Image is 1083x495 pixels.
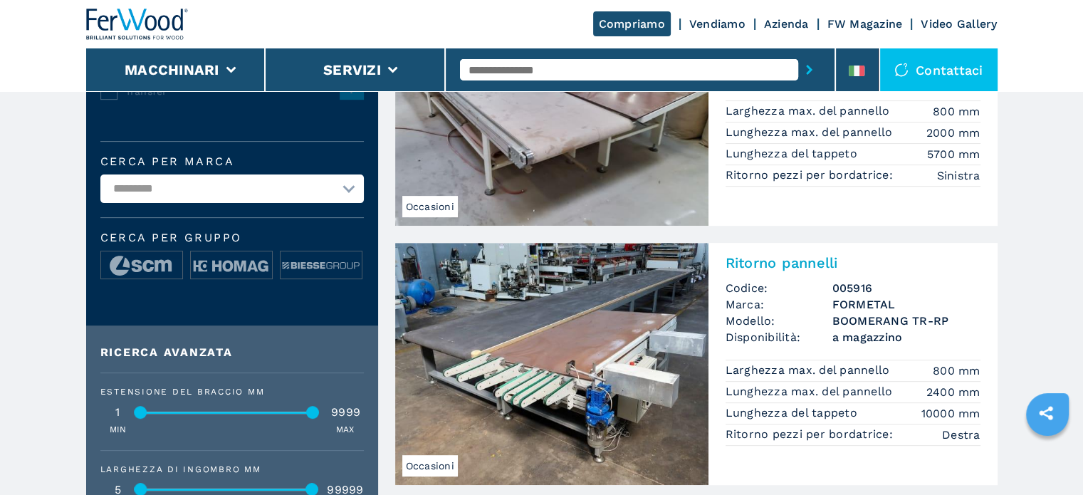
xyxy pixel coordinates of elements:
p: Ritorno pezzi per bordatrice: [726,427,897,442]
button: submit-button [798,53,820,86]
p: Ritorno pezzi per bordatrice: [726,167,897,183]
p: Lunghezza max. del pannello [726,384,896,400]
p: Larghezza max. del pannello [726,103,894,119]
em: 2400 mm [926,384,980,400]
div: Contattaci [880,48,998,91]
a: Vendiamo [689,17,745,31]
span: Occasioni [402,455,458,476]
span: Disponibilità: [726,329,832,345]
div: 1 [100,407,136,418]
a: Compriamo [593,11,671,36]
button: Macchinari [125,61,219,78]
p: Larghezza max. del pannello [726,363,894,378]
a: Azienda [764,17,809,31]
span: a magazzino [832,329,980,345]
h2: Ritorno pannelli [726,254,980,271]
img: Ritorno pannelli FORMETAL BOOMERANG TR-RP [395,243,708,485]
em: 5700 mm [927,146,980,162]
a: Video Gallery [921,17,997,31]
button: Servizi [323,61,381,78]
img: image [101,251,182,280]
a: sharethis [1028,395,1064,431]
span: Marca: [726,296,832,313]
img: image [281,251,362,280]
div: Estensione del braccio mm [100,387,364,396]
em: Sinistra [937,167,980,184]
h3: 005916 [832,280,980,296]
p: MAX [336,424,355,436]
div: Larghezza di ingombro mm [100,465,364,474]
div: Ricerca Avanzata [100,347,364,358]
p: Lunghezza del tappeto [726,146,862,162]
em: 800 mm [933,103,980,120]
em: 10000 mm [921,405,980,422]
p: Lunghezza del tappeto [726,405,862,421]
span: Modello: [726,313,832,329]
h3: BOOMERANG TR-RP [832,313,980,329]
a: FW Magazine [827,17,903,31]
em: 2000 mm [926,125,980,141]
span: Codice: [726,280,832,296]
img: image [191,251,272,280]
span: Cerca per Gruppo [100,232,364,244]
div: 9999 [328,407,364,418]
em: Destra [942,427,980,443]
h3: FORMETAL [832,296,980,313]
p: MIN [110,424,127,436]
em: 800 mm [933,363,980,379]
label: Cerca per marca [100,156,364,167]
iframe: Chat [1022,431,1072,484]
p: Lunghezza max. del pannello [726,125,896,140]
img: Contattaci [894,63,909,77]
span: Occasioni [402,196,458,217]
a: Ritorno pannelli FORMETAL BOOMERANG TR-RPOccasioniRitorno pannelliCodice:005916Marca:FORMETALMode... [395,243,998,485]
img: Ferwood [86,9,189,40]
